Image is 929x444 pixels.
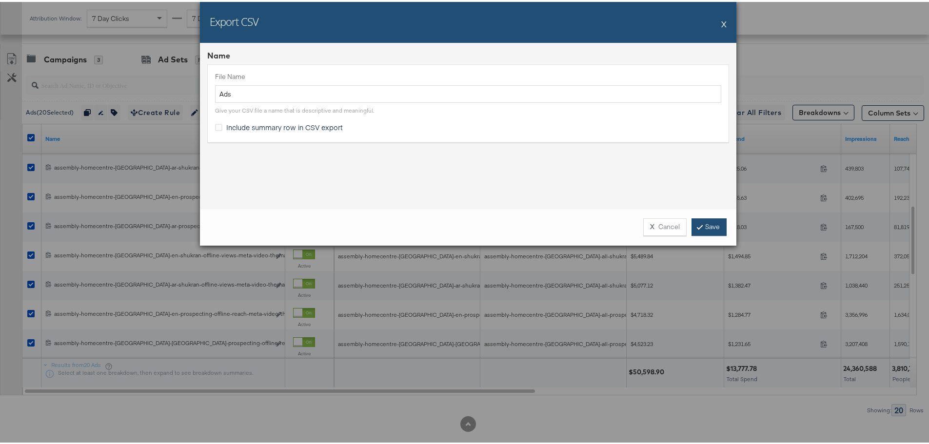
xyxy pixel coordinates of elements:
[210,12,258,27] h2: Export CSV
[226,120,343,130] span: Include summary row in CSV export
[721,12,727,32] button: X
[215,105,374,113] div: Give your CSV file a name that is descriptive and meaningful.
[650,220,654,230] strong: X
[215,70,721,79] label: File Name
[643,216,687,234] button: XCancel
[207,48,729,59] div: Name
[692,216,727,234] a: Save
